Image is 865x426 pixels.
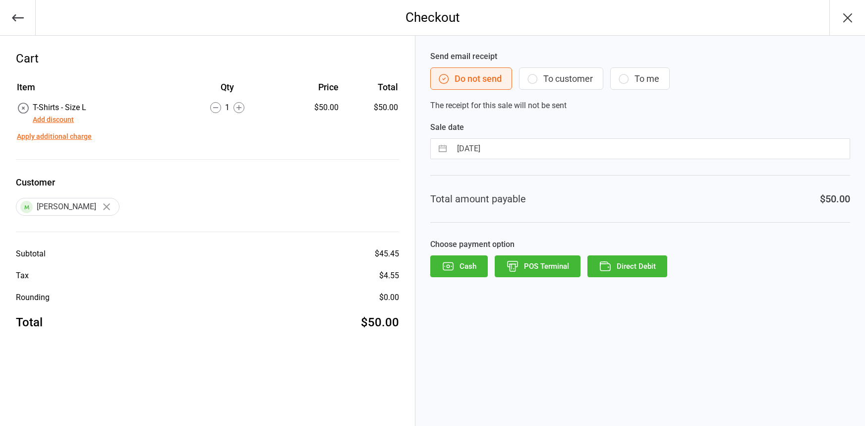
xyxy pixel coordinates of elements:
th: Total [343,80,398,101]
div: Tax [16,270,29,282]
button: To customer [519,67,603,90]
button: Direct Debit [587,255,667,277]
div: [PERSON_NAME] [16,198,119,216]
div: $50.00 [361,313,399,331]
th: Qty [176,80,278,101]
div: $50.00 [820,191,850,206]
div: 1 [176,102,278,114]
div: Price [279,80,339,94]
div: Subtotal [16,248,46,260]
div: Total amount payable [430,191,526,206]
div: Rounding [16,292,50,304]
div: $4.55 [379,270,399,282]
div: $50.00 [279,102,339,114]
label: Choose payment option [430,239,850,250]
label: Sale date [430,122,850,133]
span: T-Shirts - Size L [33,103,86,112]
th: Item [17,80,175,101]
button: Add discount [33,115,74,125]
td: $50.00 [343,102,398,125]
button: POS Terminal [495,255,580,277]
div: $45.45 [375,248,399,260]
div: Total [16,313,43,331]
button: Apply additional charge [17,131,92,142]
div: Cart [16,50,399,67]
button: Do not send [430,67,512,90]
label: Customer [16,176,399,189]
button: Cash [430,255,488,277]
button: To me [610,67,670,90]
label: Send email receipt [430,51,850,62]
div: $0.00 [379,292,399,304]
div: The receipt for this sale will not be sent [430,51,850,112]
